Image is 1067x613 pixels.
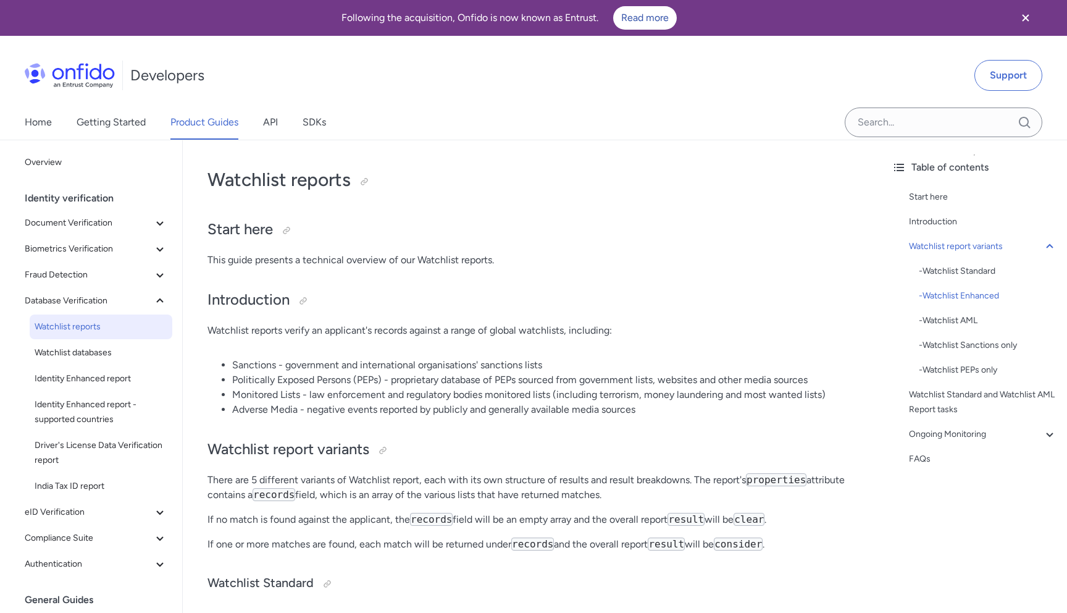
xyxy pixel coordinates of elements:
h2: Start here [207,219,857,240]
li: Sanctions - government and international organisations' sanctions lists [232,358,857,373]
a: SDKs [303,105,326,140]
a: Read more [613,6,677,30]
h1: Developers [130,66,204,85]
p: This guide presents a technical overview of our Watchlist reports. [207,253,857,268]
div: - Watchlist Standard [919,264,1057,279]
input: Onfido search input field [845,108,1042,137]
span: Biometrics Verification [25,242,153,256]
span: Document Verification [25,216,153,230]
button: Biometrics Verification [20,237,172,261]
div: Identity verification [25,186,177,211]
div: - Watchlist PEPs only [919,363,1057,378]
code: result [667,513,705,526]
li: Politically Exposed Persons (PEPs) - proprietary database of PEPs sourced from government lists, ... [232,373,857,387]
button: Fraud Detection [20,263,172,287]
div: Table of contents [892,160,1057,175]
span: Identity Enhanced report - supported countries [35,397,167,427]
a: -Watchlist Standard [919,264,1057,279]
button: Document Verification [20,211,172,235]
a: India Tax ID report [30,474,172,499]
a: Support [974,60,1042,91]
a: -Watchlist PEPs only [919,363,1057,378]
a: Getting Started [77,105,146,140]
span: India Tax ID report [35,479,167,494]
h2: Introduction [207,290,857,311]
a: -Watchlist Enhanced [919,289,1057,303]
a: Identity Enhanced report [30,366,172,391]
code: result [648,538,685,551]
code: records [253,488,295,501]
a: FAQs [909,452,1057,467]
div: General Guides [25,588,177,612]
button: Authentication [20,552,172,577]
a: Watchlist reports [30,315,172,339]
a: -Watchlist AML [919,313,1057,328]
span: Watchlist reports [35,319,167,334]
h2: Watchlist report variants [207,439,857,460]
div: - Watchlist Enhanced [919,289,1057,303]
a: Introduction [909,214,1057,229]
span: Fraud Detection [25,268,153,282]
div: - Watchlist Sanctions only [919,338,1057,353]
h1: Watchlist reports [207,167,857,192]
a: Watchlist databases [30,340,172,365]
a: Product Guides [170,105,238,140]
span: Watchlist databases [35,345,167,360]
img: Onfido Logo [25,63,115,88]
a: -Watchlist Sanctions only [919,338,1057,353]
a: Home [25,105,52,140]
p: There are 5 different variants of Watchlist report, each with its own structure of results and re... [207,473,857,502]
button: eID Verification [20,500,172,525]
p: Watchlist reports verify an applicant's records against a range of global watchlists, including: [207,323,857,338]
code: properties [746,473,806,486]
code: records [511,538,554,551]
span: Compliance Suite [25,531,153,546]
a: Start here [909,190,1057,205]
button: Compliance Suite [20,526,172,551]
span: Overview [25,155,167,170]
p: If one or more matches are found, each match will be returned under and the overall report will be . [207,537,857,552]
div: Following the acquisition, Onfido is now known as Entrust. [15,6,1003,30]
li: Adverse Media - negative events reported by publicly and generally available media sources [232,402,857,417]
span: Authentication [25,557,153,572]
span: eID Verification [25,505,153,520]
div: - Watchlist AML [919,313,1057,328]
code: clear [734,513,764,526]
a: Watchlist report variants [909,239,1057,254]
p: If no match is found against the applicant, the field will be an empty array and the overall repo... [207,512,857,527]
code: records [410,513,453,526]
a: API [263,105,278,140]
button: Close banner [1003,2,1048,33]
span: Driver's License Data Verification report [35,438,167,468]
h3: Watchlist Standard [207,574,857,594]
a: Overview [20,150,172,175]
a: Ongoing Monitoring [909,427,1057,442]
span: Database Verification [25,294,153,308]
li: Monitored Lists - law enforcement and regulatory bodies monitored lists (including terrorism, mon... [232,387,857,402]
span: Identity Enhanced report [35,371,167,386]
svg: Close banner [1018,11,1033,25]
a: Watchlist Standard and Watchlist AML Report tasks [909,387,1057,417]
a: Driver's License Data Verification report [30,433,172,473]
code: consider [714,538,763,551]
a: Identity Enhanced report - supported countries [30,392,172,432]
button: Database Verification [20,289,172,313]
